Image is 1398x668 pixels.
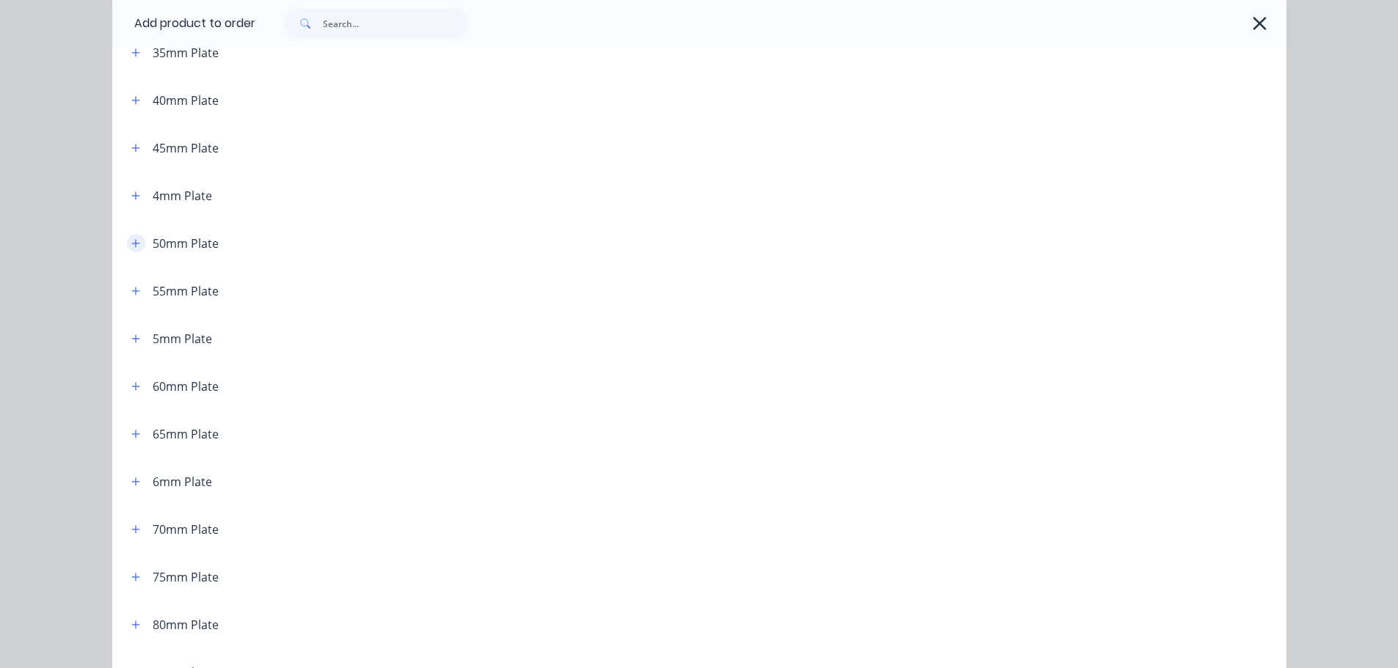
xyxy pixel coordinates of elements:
[323,9,468,38] input: Search...
[153,187,212,205] div: 4mm Plate
[153,92,219,109] div: 40mm Plate
[153,521,219,538] div: 70mm Plate
[153,425,219,443] div: 65mm Plate
[153,235,219,252] div: 50mm Plate
[153,44,219,62] div: 35mm Plate
[153,378,219,395] div: 60mm Plate
[153,282,219,300] div: 55mm Plate
[153,473,212,491] div: 6mm Plate
[153,616,219,634] div: 80mm Plate
[153,330,212,348] div: 5mm Plate
[153,139,219,157] div: 45mm Plate
[153,568,219,586] div: 75mm Plate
